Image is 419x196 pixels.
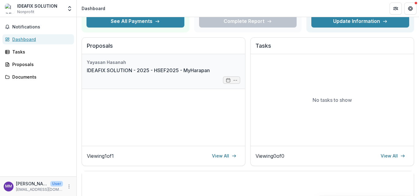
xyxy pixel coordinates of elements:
h2: Tasks [256,43,409,54]
a: View All [208,151,240,161]
button: Get Help [404,2,417,15]
span: Nonprofit [17,9,34,15]
div: Proposals [12,61,69,68]
div: Dashboard [12,36,69,43]
div: Tasks [12,49,69,55]
span: Notifications [12,24,71,30]
p: Viewing 0 of 0 [256,152,284,160]
img: IDEAFIX SOLUTION [5,4,15,13]
a: IDEAFIX SOLUTION - 2025 - HSEF2025 - MyHarapan [87,67,210,74]
button: See All Payments [86,15,184,28]
div: IDEAFIX SOLUTION [17,3,57,9]
div: Documents [12,74,69,80]
button: Notifications [2,22,74,32]
a: Proposals [2,59,74,69]
nav: breadcrumb [79,4,108,13]
a: Update Information [311,15,409,28]
button: Partners [390,2,402,15]
a: Documents [2,72,74,82]
a: Dashboard [2,34,74,44]
div: Muhammad Zakiran Mahmud [5,184,12,188]
h2: Proposals [87,43,240,54]
a: Tasks [2,47,74,57]
p: Viewing 1 of 1 [87,152,114,160]
div: Dashboard [82,5,105,12]
p: [EMAIL_ADDRESS][DOMAIN_NAME] [16,187,63,192]
p: [PERSON_NAME] [16,180,48,187]
p: No tasks to show [313,96,352,104]
button: More [65,183,73,190]
p: User [50,181,63,187]
a: View All [377,151,409,161]
button: Open entity switcher [65,2,74,15]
